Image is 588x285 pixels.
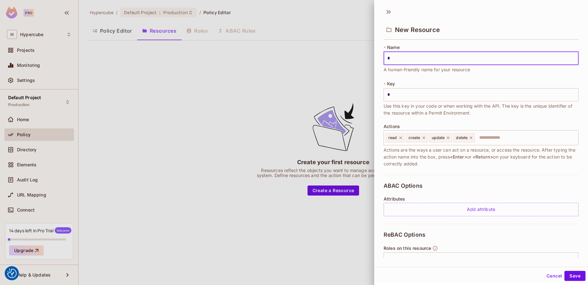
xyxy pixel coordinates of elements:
span: <Enter> [450,154,467,159]
span: ABAC Options [384,183,423,189]
button: Cancel [544,271,564,281]
span: read [388,135,397,140]
button: Consent Preferences [7,269,17,278]
button: Save [564,271,585,281]
div: update [429,133,452,142]
span: Roles on this resource [384,246,431,251]
div: delete [453,133,475,142]
span: create [408,135,420,140]
span: Actions [384,124,400,129]
div: read [386,133,404,142]
div: Add attribute [384,203,579,216]
span: <Return> [473,154,493,159]
span: Use this key in your code or when working with the API. The key is the unique identifier of the r... [384,103,579,116]
span: Name [387,45,400,50]
span: delete [456,135,468,140]
span: ReBAC Options [384,232,425,238]
span: New Resource [395,26,440,34]
span: A human-friendly name for your resource [384,66,470,73]
span: Attributes [384,196,405,202]
span: Actions are the ways a user can act on a resource, or access the resource. After typing the actio... [384,147,579,167]
div: create [406,133,428,142]
span: Key [387,81,395,86]
span: update [432,135,445,140]
img: Revisit consent button [7,269,17,278]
